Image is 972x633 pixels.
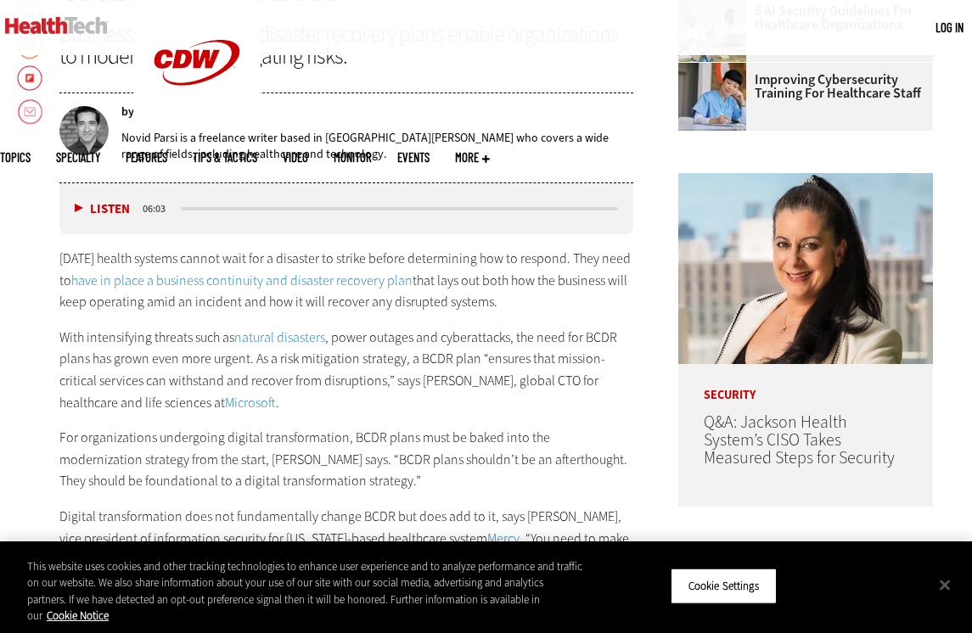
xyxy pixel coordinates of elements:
[59,183,633,234] div: media player
[276,394,279,412] span: .
[59,429,627,490] span: For organizations undergoing digital transformation, BCDR plans must be baked into the modernizat...
[75,203,130,216] button: Listen
[455,151,490,164] span: More
[59,328,234,346] span: With intensifying threats such as
[704,411,895,469] a: Q&A: Jackson Health System’s CISO Takes Measured Steps for Security
[935,20,964,35] a: Log in
[935,19,964,36] div: User menu
[59,249,631,289] span: [DATE] health systems cannot wait for a disaster to strike before determining how to respond. The...
[225,394,276,412] a: Microsoft
[283,151,308,164] a: Video
[397,151,430,164] a: Events
[56,151,100,164] span: Specialty
[678,364,933,401] p: Security
[234,328,325,346] a: natural disasters
[926,566,964,603] button: Close
[71,272,413,289] a: have in place a business continuity and disaster recovery plan
[126,151,167,164] a: Features
[133,112,261,130] a: CDW
[678,173,933,364] img: Connie Barrera
[5,17,108,34] img: Home
[27,558,583,625] div: This website uses cookies and other tracking technologies to enhance user experience and to analy...
[47,608,109,623] a: More information about your privacy
[671,569,777,604] button: Cookie Settings
[193,151,257,164] a: Tips & Tactics
[59,328,617,412] span: , power outages and cyberattacks, the need for BCDR plans has grown even more urgent. As a risk m...
[140,201,178,216] div: duration
[487,529,520,547] a: Mercy
[59,507,621,547] span: Digital transformation does not fundamentally change BCDR but does add to it, says [PERSON_NAME],...
[334,151,372,164] a: MonITor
